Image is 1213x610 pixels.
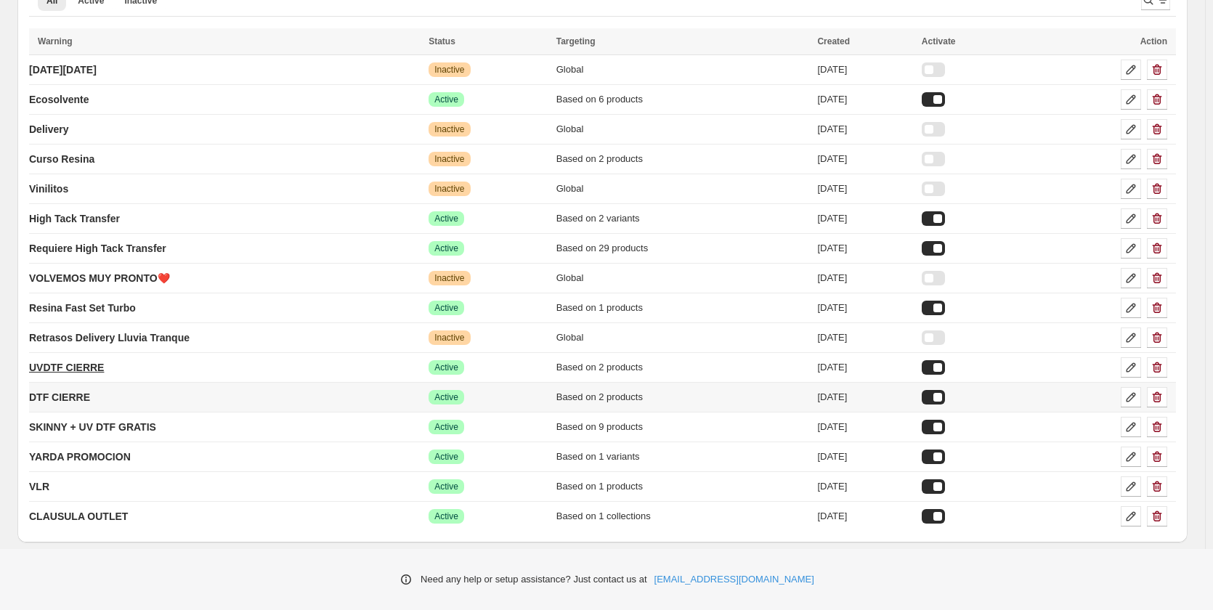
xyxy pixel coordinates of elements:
span: Created [817,36,850,46]
p: VLR [29,479,49,494]
span: Inactive [434,123,464,135]
span: Targeting [556,36,596,46]
div: [DATE] [817,360,912,375]
span: Active [434,213,458,224]
span: Active [434,511,458,522]
p: High Tack Transfer [29,211,120,226]
div: [DATE] [817,241,912,256]
p: VOLVEMOS MUY PRONTO❤️ [29,271,170,285]
a: SKINNY + UV DTF GRATIS [29,415,156,439]
a: CLAUSULA OUTLET [29,505,128,528]
div: Based on 1 variants [556,450,809,464]
div: [DATE] [817,211,912,226]
span: Activate [922,36,956,46]
div: [DATE] [817,122,912,137]
a: Retrasos Delivery Lluvia Tranque [29,326,190,349]
span: Inactive [434,183,464,195]
p: Delivery [29,122,68,137]
div: Based on 2 variants [556,211,809,226]
div: [DATE] [817,390,912,404]
a: [EMAIL_ADDRESS][DOMAIN_NAME] [654,572,814,587]
p: Resina Fast Set Turbo [29,301,136,315]
a: Ecosolvente [29,88,89,111]
span: Active [434,451,458,463]
div: [DATE] [817,271,912,285]
div: [DATE] [817,450,912,464]
span: Active [434,421,458,433]
a: High Tack Transfer [29,207,120,230]
p: Retrasos Delivery Lluvia Tranque [29,330,190,345]
a: Curso Resina [29,147,94,171]
div: [DATE] [817,62,912,77]
div: [DATE] [817,330,912,345]
div: Based on 6 products [556,92,809,107]
a: VLR [29,475,49,498]
p: YARDA PROMOCION [29,450,131,464]
span: Status [429,36,455,46]
p: Curso Resina [29,152,94,166]
p: Vinilitos [29,182,68,196]
span: Warning [38,36,73,46]
p: UVDTF CIERRE [29,360,104,375]
div: Global [556,271,809,285]
a: Requiere High Tack Transfer [29,237,166,260]
p: Requiere High Tack Transfer [29,241,166,256]
a: VOLVEMOS MUY PRONTO❤️ [29,267,170,290]
a: [DATE][DATE] [29,58,97,81]
div: [DATE] [817,509,912,524]
a: Resina Fast Set Turbo [29,296,136,320]
span: Inactive [434,153,464,165]
div: [DATE] [817,479,912,494]
p: DTF CIERRE [29,390,90,404]
span: Inactive [434,332,464,343]
div: [DATE] [817,301,912,315]
div: [DATE] [817,182,912,196]
div: Based on 1 products [556,301,809,315]
span: Active [434,243,458,254]
div: Based on 2 products [556,360,809,375]
div: Based on 29 products [556,241,809,256]
div: [DATE] [817,152,912,166]
a: Delivery [29,118,68,141]
div: [DATE] [817,420,912,434]
a: UVDTF CIERRE [29,356,104,379]
div: Based on 9 products [556,420,809,434]
p: CLAUSULA OUTLET [29,509,128,524]
span: Active [434,481,458,492]
a: DTF CIERRE [29,386,90,409]
a: Vinilitos [29,177,68,200]
span: Active [434,302,458,314]
span: Active [434,362,458,373]
div: Based on 2 products [556,390,809,404]
span: Inactive [434,272,464,284]
a: YARDA PROMOCION [29,445,131,468]
span: Action [1140,36,1167,46]
div: [DATE] [817,92,912,107]
p: Ecosolvente [29,92,89,107]
div: Based on 1 products [556,479,809,494]
div: Global [556,122,809,137]
span: Inactive [434,64,464,76]
span: Active [434,391,458,403]
p: [DATE][DATE] [29,62,97,77]
span: Active [434,94,458,105]
div: Based on 2 products [556,152,809,166]
div: Global [556,62,809,77]
div: Global [556,182,809,196]
p: SKINNY + UV DTF GRATIS [29,420,156,434]
div: Global [556,330,809,345]
div: Based on 1 collections [556,509,809,524]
